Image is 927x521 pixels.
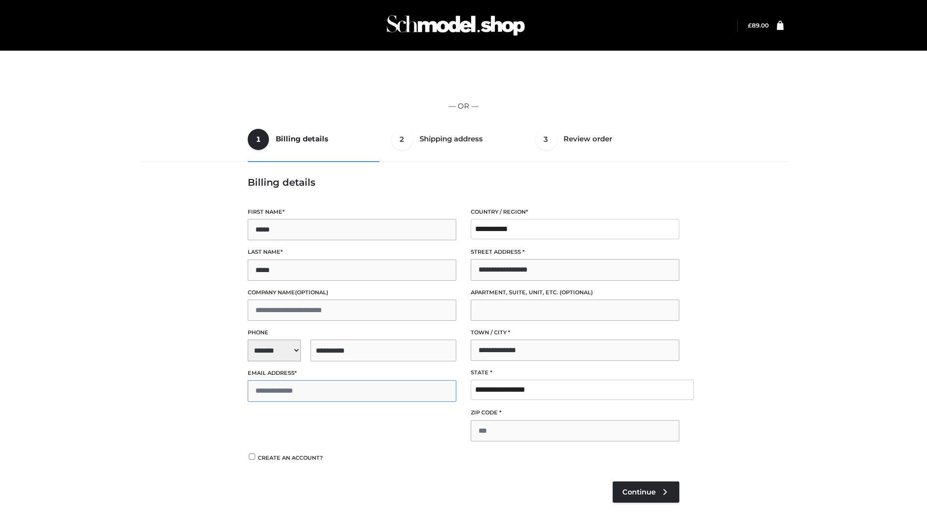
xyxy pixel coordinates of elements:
label: Company name [248,288,456,297]
h3: Billing details [248,177,679,188]
label: ZIP Code [471,408,679,417]
label: Phone [248,328,456,337]
iframe: Secure express checkout frame [141,64,786,91]
label: State [471,368,679,377]
input: Create an account? [248,453,256,460]
bdi: 89.00 [748,22,769,29]
span: £ [748,22,752,29]
label: Email address [248,369,456,378]
span: Continue [622,488,656,496]
label: Country / Region [471,207,679,217]
span: (optional) [560,289,593,296]
img: Schmodel Admin 964 [383,6,528,44]
label: Street address [471,247,679,257]
label: First name [248,207,456,217]
p: — OR — [143,100,784,112]
label: Last name [248,247,456,257]
a: £89.00 [748,22,769,29]
span: (optional) [295,289,328,296]
a: Continue [613,481,679,503]
label: Apartment, suite, unit, etc. [471,288,679,297]
label: Town / City [471,328,679,337]
span: Create an account? [258,454,323,461]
